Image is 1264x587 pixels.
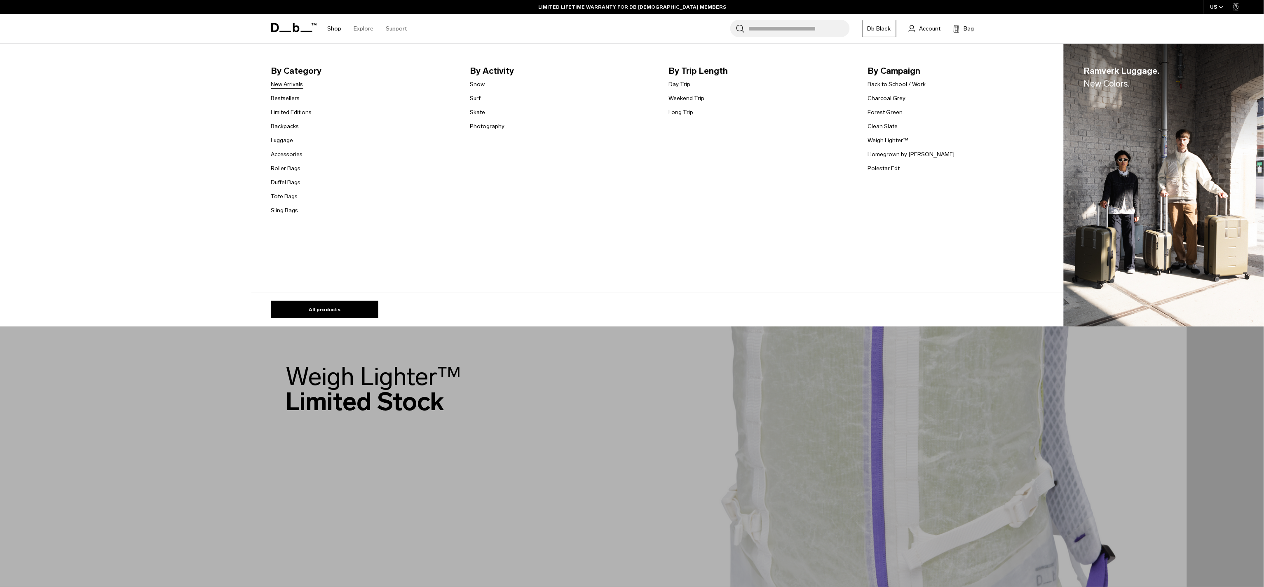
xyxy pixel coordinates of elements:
a: Ramverk Luggage.New Colors. Db [1064,44,1264,326]
a: Shop [328,14,342,43]
a: New Arrivals [271,80,303,89]
img: Db [1064,44,1264,326]
a: Skate [470,108,485,117]
nav: Main Navigation [321,14,413,43]
a: Tote Bags [271,192,298,201]
a: Polestar Edt. [868,164,901,173]
span: By Trip Length [669,64,855,77]
a: All products [271,301,378,318]
span: New Colors. [1083,78,1130,89]
span: Account [919,24,941,33]
a: Weigh Lighter™ [868,136,909,145]
a: Accessories [271,150,303,159]
a: Clean Slate [868,122,898,131]
a: Back to School / Work [868,80,926,89]
a: Explore [354,14,374,43]
a: Charcoal Grey [868,94,906,103]
button: Bag [953,23,974,33]
span: By Activity [470,64,656,77]
a: Bestsellers [271,94,300,103]
a: Sling Bags [271,206,298,215]
a: Duffel Bags [271,178,301,187]
a: Luggage [271,136,293,145]
a: Long Trip [669,108,694,117]
a: Homegrown by [PERSON_NAME] [868,150,955,159]
a: LIMITED LIFETIME WARRANTY FOR DB [DEMOGRAPHIC_DATA] MEMBERS [538,3,726,11]
a: Day Trip [669,80,691,89]
a: Backpacks [271,122,299,131]
a: Forest Green [868,108,903,117]
a: Roller Bags [271,164,301,173]
span: Ramverk Luggage. [1083,64,1159,90]
a: Limited Editions [271,108,312,117]
a: Photography [470,122,504,131]
a: Weekend Trip [669,94,705,103]
a: Db Black [862,20,896,37]
a: Support [386,14,407,43]
span: By Category [271,64,457,77]
a: Surf [470,94,481,103]
a: Account [909,23,941,33]
a: Snow [470,80,485,89]
span: By Campaign [868,64,1054,77]
span: Bag [964,24,974,33]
